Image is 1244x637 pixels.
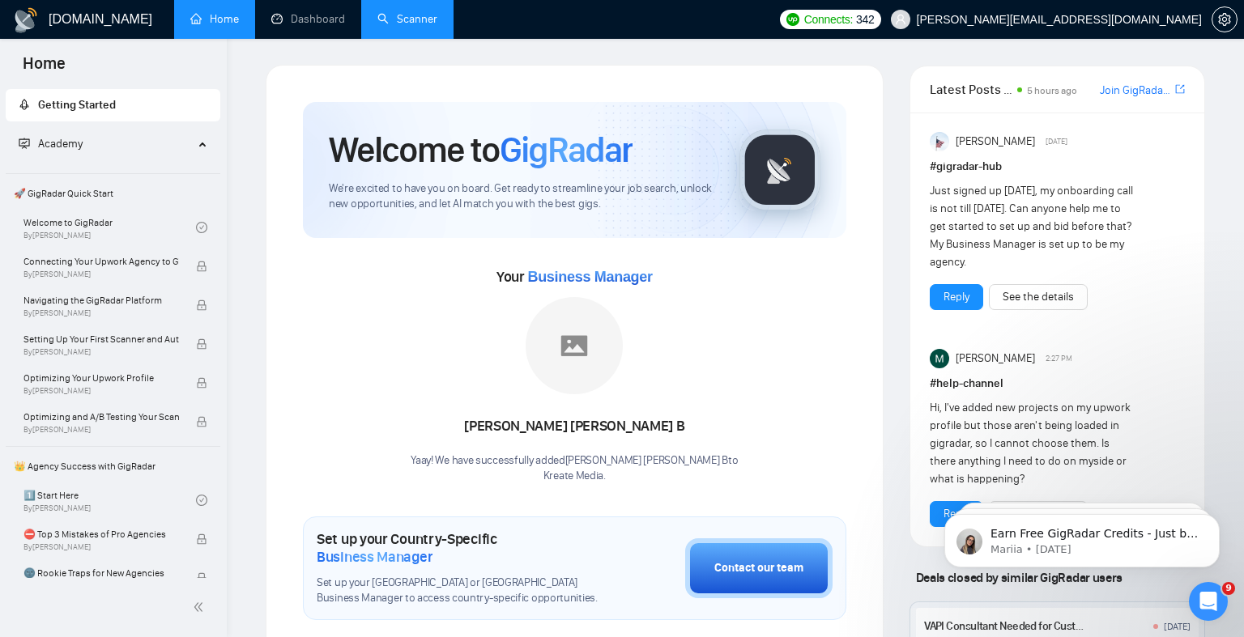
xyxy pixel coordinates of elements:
[930,375,1185,393] h1: # help-channel
[739,130,820,210] img: gigradar-logo.png
[527,269,652,285] span: Business Manager
[500,128,633,172] span: GigRadar
[786,13,799,26] img: upwork-logo.png
[944,288,969,306] a: Reply
[13,7,39,33] img: logo
[196,299,207,311] span: lock
[989,284,1088,310] button: See the details
[196,533,207,545] span: lock
[1175,83,1185,96] span: export
[496,268,653,286] span: Your
[956,133,1035,151] span: [PERSON_NAME]
[1212,13,1238,26] a: setting
[930,182,1134,271] div: Just signed up [DATE], my onboarding call is not till [DATE]. Can anyone help me to get started t...
[196,261,207,272] span: lock
[23,210,196,245] a: Welcome to GigRadarBy[PERSON_NAME]
[920,480,1244,593] iframe: Intercom notifications message
[38,137,83,151] span: Academy
[196,377,207,389] span: lock
[196,495,207,506] span: check-circle
[1175,82,1185,97] a: export
[329,128,633,172] h1: Welcome to
[1212,13,1237,26] span: setting
[1222,582,1235,595] span: 9
[7,177,219,210] span: 🚀 GigRadar Quick Start
[895,14,906,25] span: user
[193,599,209,615] span: double-left
[271,12,345,26] a: dashboardDashboard
[930,284,983,310] button: Reply
[19,138,30,149] span: fund-projection-screen
[411,453,738,484] div: Yaay! We have successfully added [PERSON_NAME] [PERSON_NAME] B to
[1046,134,1067,149] span: [DATE]
[856,11,874,28] span: 342
[685,538,833,598] button: Contact our team
[38,98,116,112] span: Getting Started
[10,52,79,86] span: Home
[23,292,179,308] span: Navigating the GigRadar Platform
[23,409,179,425] span: Optimizing and A/B Testing Your Scanner for Better Results
[19,137,83,151] span: Academy
[23,253,179,270] span: Connecting Your Upwork Agency to GigRadar
[7,450,219,482] span: 👑 Agency Success with GigRadar
[956,350,1035,367] span: [PERSON_NAME]
[930,399,1134,488] div: Hi, I've added new projects on my upwork profile but those aren't being loaded in gigradar, so I ...
[317,575,604,606] span: Set up your [GEOGRAPHIC_DATA] or [GEOGRAPHIC_DATA] Business Manager to access country-specific op...
[1027,85,1077,96] span: 5 hours ago
[23,270,179,279] span: By [PERSON_NAME]
[1003,288,1074,306] a: See the details
[23,347,179,357] span: By [PERSON_NAME]
[910,563,1129,592] span: Deals closed by similar GigRadar users
[23,425,179,435] span: By [PERSON_NAME]
[6,89,220,121] li: Getting Started
[1164,620,1191,633] div: [DATE]
[23,386,179,396] span: By [PERSON_NAME]
[329,181,714,212] span: We're excited to have you on board. Get ready to streamline your job search, unlock new opportuni...
[23,370,179,386] span: Optimizing Your Upwork Profile
[23,482,196,518] a: 1️⃣ Start HereBy[PERSON_NAME]
[196,338,207,350] span: lock
[930,79,1012,100] span: Latest Posts from the GigRadar Community
[924,619,1232,633] a: VAPI Consultant Needed for Custom Tools and Prompt Engineering
[196,222,207,233] span: check-circle
[377,12,437,26] a: searchScanner
[930,132,949,151] img: Anisuzzaman Khan
[317,548,432,566] span: Business Manager
[1046,351,1072,366] span: 2:27 PM
[23,331,179,347] span: Setting Up Your First Scanner and Auto-Bidder
[23,526,179,542] span: ⛔ Top 3 Mistakes of Pro Agencies
[411,469,738,484] p: Kreate Media .
[196,416,207,427] span: lock
[1100,82,1172,100] a: Join GigRadar Slack Community
[19,99,30,110] span: rocket
[930,349,949,368] img: Milan Stojanovic
[1212,6,1238,32] button: setting
[804,11,853,28] span: Connects:
[190,12,239,26] a: homeHome
[23,565,179,581] span: 🌚 Rookie Traps for New Agencies
[23,308,179,318] span: By [PERSON_NAME]
[411,413,738,440] div: [PERSON_NAME] [PERSON_NAME] B
[196,572,207,584] span: lock
[23,542,179,552] span: By [PERSON_NAME]
[1189,582,1228,621] iframe: Intercom live chat
[526,297,623,394] img: placeholder.png
[317,530,604,566] h1: Set up your Country-Specific
[930,158,1185,176] h1: # gigradar-hub
[714,559,803,577] div: Contact our team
